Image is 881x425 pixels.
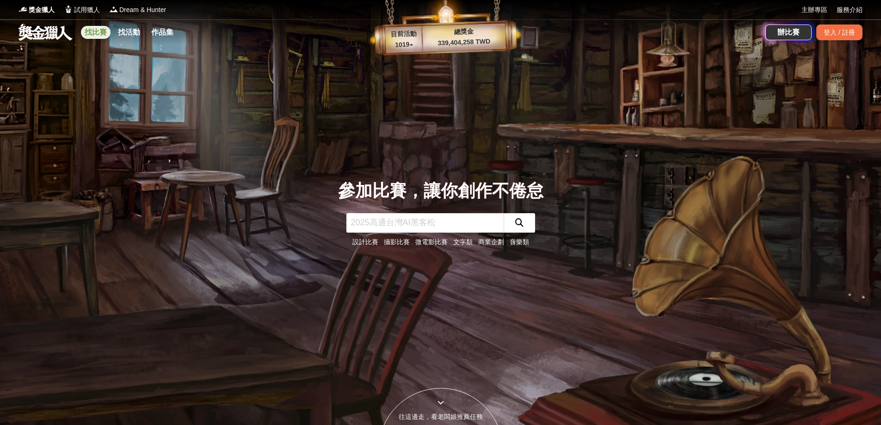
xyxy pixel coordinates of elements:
[801,5,827,15] a: 主辦專區
[29,5,55,15] span: 獎金獵人
[148,26,177,39] a: 作品集
[384,238,410,246] a: 攝影比賽
[109,5,118,14] img: Logo
[81,26,111,39] a: 找比賽
[119,5,166,15] span: Dream & Hunter
[385,39,423,50] p: 1019 ▴
[415,238,448,246] a: 微電影比賽
[338,178,543,204] div: 參加比賽，讓你創作不倦怠
[74,5,100,15] span: 試用獵人
[765,25,812,40] a: 辦比賽
[837,5,863,15] a: 服務介紹
[422,36,506,49] p: 339,404,258 TWD
[422,25,505,38] p: 總獎金
[478,238,504,246] a: 商業企劃
[510,238,529,246] a: 音樂類
[816,25,863,40] div: 登入 / 註冊
[352,238,378,246] a: 設計比賽
[18,5,28,14] img: Logo
[64,5,100,15] a: Logo試用獵人
[18,5,55,15] a: Logo獎金獵人
[385,29,422,40] p: 目前活動
[64,5,73,14] img: Logo
[109,5,166,15] a: LogoDream & Hunter
[114,26,144,39] a: 找活動
[453,238,473,246] a: 文字類
[346,213,504,233] input: 2025高通台灣AI黑客松
[379,412,503,422] div: 往這邊走，看老闆娘推薦任務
